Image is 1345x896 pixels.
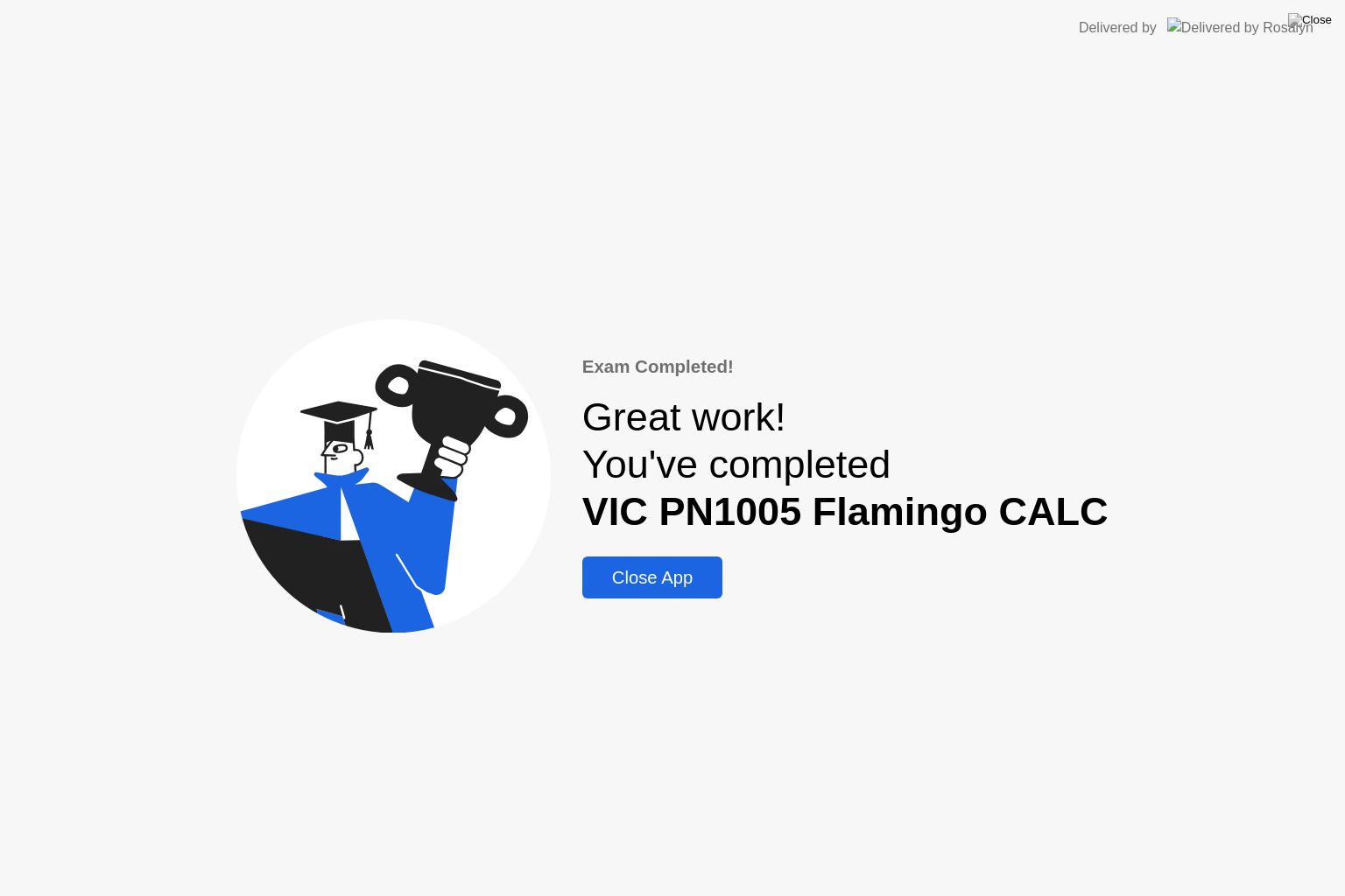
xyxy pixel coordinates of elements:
img: Close [1288,13,1332,27]
img: Delivered by Rosalyn [1167,17,1313,38]
div: Close App [588,568,717,588]
div: Delivered by [1079,17,1157,38]
div: Exam Completed! [582,353,1109,381]
div: Great work! You've completed [582,394,1109,535]
b: VIC PN1005 Flamingo CALC [582,489,1109,534]
button: Close App [582,556,722,598]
